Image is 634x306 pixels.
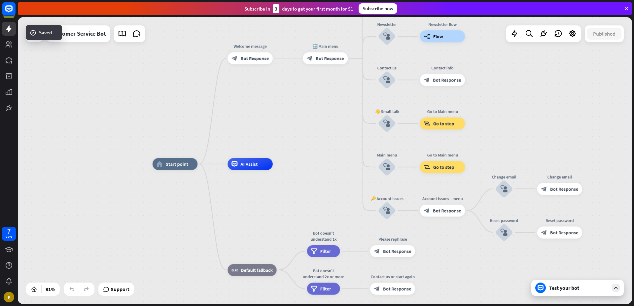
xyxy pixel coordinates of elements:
[369,109,405,115] div: 👋 Small talk
[433,77,461,83] span: Bot Response
[369,21,405,27] div: Newsletter
[231,55,237,61] i: block_bot_response
[231,267,238,273] i: block_fallback
[298,43,352,49] div: 🔙 Main menu
[501,229,508,236] i: block_user_input
[6,234,12,239] div: days
[541,186,547,192] i: block_bot_response
[424,33,430,39] i: builder_tree
[44,284,57,294] div: 91%
[424,208,430,214] i: block_bot_response
[415,152,470,158] div: Go to Main menu
[4,292,14,302] div: K
[369,152,405,158] div: Main menu
[366,236,420,242] div: Please rephrase
[533,174,587,180] div: Change email
[223,43,277,49] div: Welcome message
[424,77,430,83] i: block_bot_response
[51,25,106,42] div: Customer Service Bot
[415,65,470,71] div: Contact info
[486,217,522,223] div: Reset password
[240,161,258,167] span: AI Assist
[369,195,405,201] div: 🔑 Account issues
[415,109,470,115] div: Go to Main menu
[550,186,579,192] span: Bot Response
[244,4,353,13] div: Subscribe in days to get your first month for $1
[383,76,391,84] i: block_user_input
[166,161,188,167] span: Start point
[302,230,344,242] div: Bot doesn't understand 1x
[157,161,163,167] i: home_2
[273,4,279,13] div: 3
[383,120,391,127] i: block_user_input
[415,21,470,27] div: Newsletter flow
[241,267,272,273] span: Default fallback
[433,33,443,39] span: Flow
[302,268,344,280] div: Bot doesn't understand 2x or more
[486,174,522,180] div: Change email
[307,55,313,61] i: block_bot_response
[550,229,579,235] span: Bot Response
[383,248,411,254] span: Bot Response
[369,65,405,71] div: Contact us
[316,55,344,61] span: Bot Response
[359,3,397,14] div: Subscribe now
[366,274,420,280] div: Contact us or start again
[383,286,411,291] span: Bot Response
[7,228,11,234] div: 7
[39,29,52,36] span: Saved
[383,207,391,214] i: block_user_input
[501,185,508,192] i: block_user_input
[383,163,391,171] i: block_user_input
[2,227,16,241] a: 7 days
[311,248,317,254] i: filter
[111,284,129,294] span: Support
[424,120,430,126] i: block_goto
[240,55,269,61] span: Bot Response
[424,164,430,170] i: block_goto
[549,285,609,291] div: Test your bot
[433,120,454,126] span: Go to step
[320,286,331,291] span: Filter
[374,286,380,291] i: block_bot_response
[433,208,461,214] span: Bot Response
[541,229,547,235] i: block_bot_response
[415,195,470,201] div: Account issues - menu
[5,3,25,22] button: Open LiveChat chat widget
[374,248,380,254] i: block_bot_response
[433,164,454,170] span: Go to step
[320,248,331,254] span: Filter
[383,33,391,40] i: block_user_input
[311,286,317,291] i: filter
[533,217,587,223] div: Reset password
[30,29,36,36] i: success
[587,28,621,40] button: Published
